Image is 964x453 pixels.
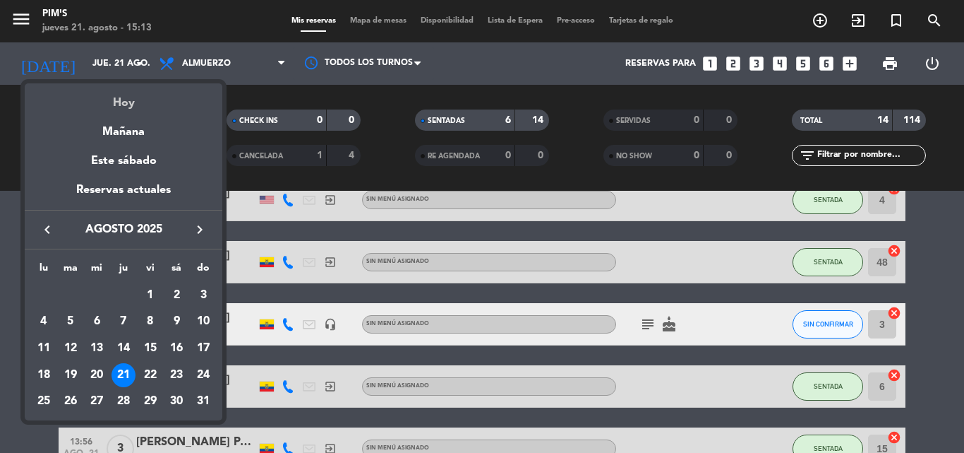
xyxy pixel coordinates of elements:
[83,309,110,336] td: 6 de agosto de 2025
[164,335,191,362] td: 16 de agosto de 2025
[57,260,84,282] th: martes
[191,283,215,307] div: 3
[190,335,217,362] td: 17 de agosto de 2025
[110,309,137,336] td: 7 de agosto de 2025
[110,260,137,282] th: jueves
[32,336,56,360] div: 11
[112,390,135,414] div: 28
[190,309,217,336] td: 10 de agosto de 2025
[191,336,215,360] div: 17
[57,389,84,416] td: 26 de agosto de 2025
[138,310,162,334] div: 8
[112,363,135,387] div: 21
[110,362,137,389] td: 21 de agosto de 2025
[164,363,188,387] div: 23
[83,362,110,389] td: 20 de agosto de 2025
[30,362,57,389] td: 18 de agosto de 2025
[57,309,84,336] td: 5 de agosto de 2025
[39,221,56,238] i: keyboard_arrow_left
[191,363,215,387] div: 24
[32,310,56,334] div: 4
[164,389,191,416] td: 30 de agosto de 2025
[110,335,137,362] td: 14 de agosto de 2025
[30,282,137,309] td: AGO.
[25,181,222,210] div: Reservas actuales
[137,260,164,282] th: viernes
[190,260,217,282] th: domingo
[30,389,57,416] td: 25 de agosto de 2025
[83,389,110,416] td: 27 de agosto de 2025
[85,310,109,334] div: 6
[83,335,110,362] td: 13 de agosto de 2025
[57,362,84,389] td: 19 de agosto de 2025
[164,260,191,282] th: sábado
[85,363,109,387] div: 20
[137,389,164,416] td: 29 de agosto de 2025
[59,310,83,334] div: 5
[164,362,191,389] td: 23 de agosto de 2025
[30,335,57,362] td: 11 de agosto de 2025
[59,363,83,387] div: 19
[137,282,164,309] td: 1 de agosto de 2025
[164,309,191,336] td: 9 de agosto de 2025
[83,260,110,282] th: miércoles
[30,309,57,336] td: 4 de agosto de 2025
[85,336,109,360] div: 13
[138,336,162,360] div: 15
[32,390,56,414] div: 25
[187,220,212,239] button: keyboard_arrow_right
[112,336,135,360] div: 14
[137,335,164,362] td: 15 de agosto de 2025
[25,112,222,141] div: Mañana
[164,283,188,307] div: 2
[85,390,109,414] div: 27
[164,390,188,414] div: 30
[25,141,222,181] div: Este sábado
[59,390,83,414] div: 26
[25,83,222,112] div: Hoy
[191,221,208,238] i: keyboard_arrow_right
[59,336,83,360] div: 12
[60,220,187,239] span: agosto 2025
[32,363,56,387] div: 18
[164,282,191,309] td: 2 de agosto de 2025
[137,309,164,336] td: 8 de agosto de 2025
[57,335,84,362] td: 12 de agosto de 2025
[190,362,217,389] td: 24 de agosto de 2025
[190,282,217,309] td: 3 de agosto de 2025
[164,336,188,360] div: 16
[191,390,215,414] div: 31
[138,363,162,387] div: 22
[35,220,60,239] button: keyboard_arrow_left
[190,389,217,416] td: 31 de agosto de 2025
[138,283,162,307] div: 1
[191,310,215,334] div: 10
[164,310,188,334] div: 9
[138,390,162,414] div: 29
[30,260,57,282] th: lunes
[112,310,135,334] div: 7
[137,362,164,389] td: 22 de agosto de 2025
[110,389,137,416] td: 28 de agosto de 2025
